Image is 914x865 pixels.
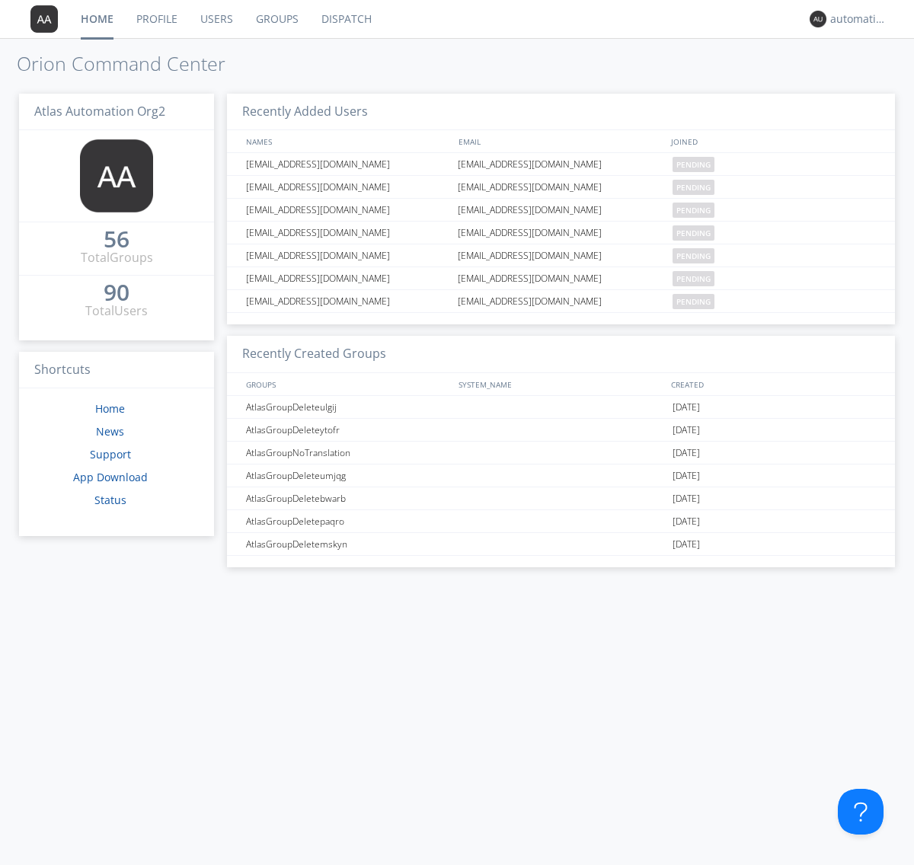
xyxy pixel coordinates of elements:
div: NAMES [242,130,451,152]
a: [EMAIL_ADDRESS][DOMAIN_NAME][EMAIL_ADDRESS][DOMAIN_NAME]pending [227,199,895,222]
div: [EMAIL_ADDRESS][DOMAIN_NAME] [242,176,453,198]
div: AtlasGroupDeletepaqro [242,510,453,532]
span: [DATE] [673,487,700,510]
span: [DATE] [673,396,700,419]
span: pending [673,225,714,241]
div: [EMAIL_ADDRESS][DOMAIN_NAME] [242,267,453,289]
div: GROUPS [242,373,451,395]
img: 373638.png [80,139,153,212]
div: AtlasGroupNoTranslation [242,442,453,464]
div: AtlasGroupDeleteytofr [242,419,453,441]
h3: Recently Added Users [227,94,895,131]
a: 90 [104,285,129,302]
a: Status [94,493,126,507]
a: AtlasGroupDeletebwarb[DATE] [227,487,895,510]
div: AtlasGroupDeleteumjqg [242,464,453,487]
div: [EMAIL_ADDRESS][DOMAIN_NAME] [454,176,669,198]
span: pending [673,203,714,218]
div: AtlasGroupDeletemskyn [242,533,453,555]
div: AtlasGroupDeleteulgij [242,396,453,418]
span: pending [673,271,714,286]
div: [EMAIL_ADDRESS][DOMAIN_NAME] [454,199,669,221]
div: [EMAIL_ADDRESS][DOMAIN_NAME] [454,222,669,244]
div: automation+atlas0032+org2 [830,11,887,27]
a: AtlasGroupDeleteumjqg[DATE] [227,464,895,487]
a: [EMAIL_ADDRESS][DOMAIN_NAME][EMAIL_ADDRESS][DOMAIN_NAME]pending [227,290,895,313]
div: EMAIL [455,130,667,152]
span: pending [673,248,714,263]
a: [EMAIL_ADDRESS][DOMAIN_NAME][EMAIL_ADDRESS][DOMAIN_NAME]pending [227,244,895,267]
div: [EMAIL_ADDRESS][DOMAIN_NAME] [242,199,453,221]
div: 90 [104,285,129,300]
a: Support [90,447,131,461]
div: [EMAIL_ADDRESS][DOMAIN_NAME] [454,290,669,312]
div: CREATED [667,373,880,395]
span: [DATE] [673,464,700,487]
div: AtlasGroupDeletebwarb [242,487,453,509]
a: Home [95,401,125,416]
a: AtlasGroupNoTranslation[DATE] [227,442,895,464]
div: [EMAIL_ADDRESS][DOMAIN_NAME] [242,290,453,312]
span: pending [673,157,714,172]
img: 373638.png [810,11,826,27]
a: News [96,424,124,439]
div: SYSTEM_NAME [455,373,667,395]
span: [DATE] [673,510,700,533]
iframe: Toggle Customer Support [838,789,884,835]
div: [EMAIL_ADDRESS][DOMAIN_NAME] [242,153,453,175]
a: AtlasGroupDeletepaqro[DATE] [227,510,895,533]
span: [DATE] [673,442,700,464]
div: [EMAIL_ADDRESS][DOMAIN_NAME] [242,244,453,267]
span: pending [673,180,714,195]
a: [EMAIL_ADDRESS][DOMAIN_NAME][EMAIL_ADDRESS][DOMAIN_NAME]pending [227,267,895,290]
div: [EMAIL_ADDRESS][DOMAIN_NAME] [454,244,669,267]
span: [DATE] [673,419,700,442]
a: [EMAIL_ADDRESS][DOMAIN_NAME][EMAIL_ADDRESS][DOMAIN_NAME]pending [227,176,895,199]
a: AtlasGroupDeleteulgij[DATE] [227,396,895,419]
a: [EMAIL_ADDRESS][DOMAIN_NAME][EMAIL_ADDRESS][DOMAIN_NAME]pending [227,222,895,244]
div: [EMAIL_ADDRESS][DOMAIN_NAME] [454,153,669,175]
a: App Download [73,470,148,484]
div: JOINED [667,130,880,152]
div: 56 [104,231,129,247]
h3: Shortcuts [19,352,214,389]
div: Total Users [85,302,148,320]
span: Atlas Automation Org2 [34,103,165,120]
h3: Recently Created Groups [227,336,895,373]
span: [DATE] [673,533,700,556]
a: AtlasGroupDeleteytofr[DATE] [227,419,895,442]
a: 56 [104,231,129,249]
span: pending [673,294,714,309]
div: Total Groups [81,249,153,267]
div: [EMAIL_ADDRESS][DOMAIN_NAME] [242,222,453,244]
a: AtlasGroupDeletemskyn[DATE] [227,533,895,556]
a: [EMAIL_ADDRESS][DOMAIN_NAME][EMAIL_ADDRESS][DOMAIN_NAME]pending [227,153,895,176]
img: 373638.png [30,5,58,33]
div: [EMAIL_ADDRESS][DOMAIN_NAME] [454,267,669,289]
